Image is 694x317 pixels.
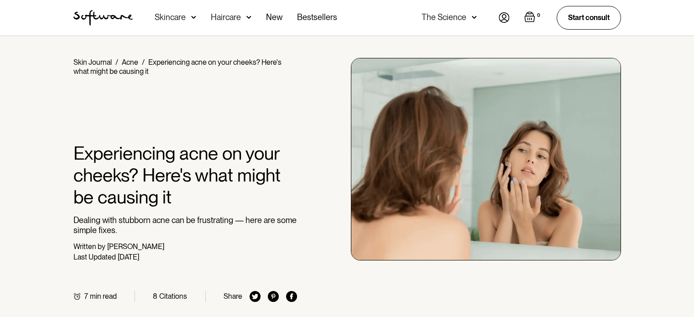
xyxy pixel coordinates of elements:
div: Written by [73,242,105,251]
img: Software Logo [73,10,133,26]
img: twitter icon [250,291,261,302]
a: Open empty cart [524,11,542,24]
img: facebook icon [286,291,297,302]
div: [DATE] [118,253,139,261]
img: pinterest icon [268,291,279,302]
a: home [73,10,133,26]
a: Acne [122,58,138,67]
img: arrow down [246,13,251,22]
h1: Experiencing acne on your cheeks? Here's what might be causing it [73,142,297,208]
div: 0 [535,11,542,20]
div: Haircare [211,13,241,22]
div: / [142,58,145,67]
div: The Science [422,13,466,22]
img: arrow down [472,13,477,22]
p: Dealing with stubborn acne can be frustrating — here are some simple fixes. [73,215,297,235]
a: Start consult [557,6,621,29]
div: / [115,58,118,67]
img: arrow down [191,13,196,22]
div: [PERSON_NAME] [107,242,164,251]
div: Skincare [155,13,186,22]
div: 8 [153,292,157,301]
div: Last Updated [73,253,116,261]
a: Skin Journal [73,58,112,67]
div: min read [90,292,117,301]
div: Citations [159,292,187,301]
div: Share [224,292,242,301]
div: 7 [84,292,88,301]
div: Experiencing acne on your cheeks? Here's what might be causing it [73,58,282,76]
